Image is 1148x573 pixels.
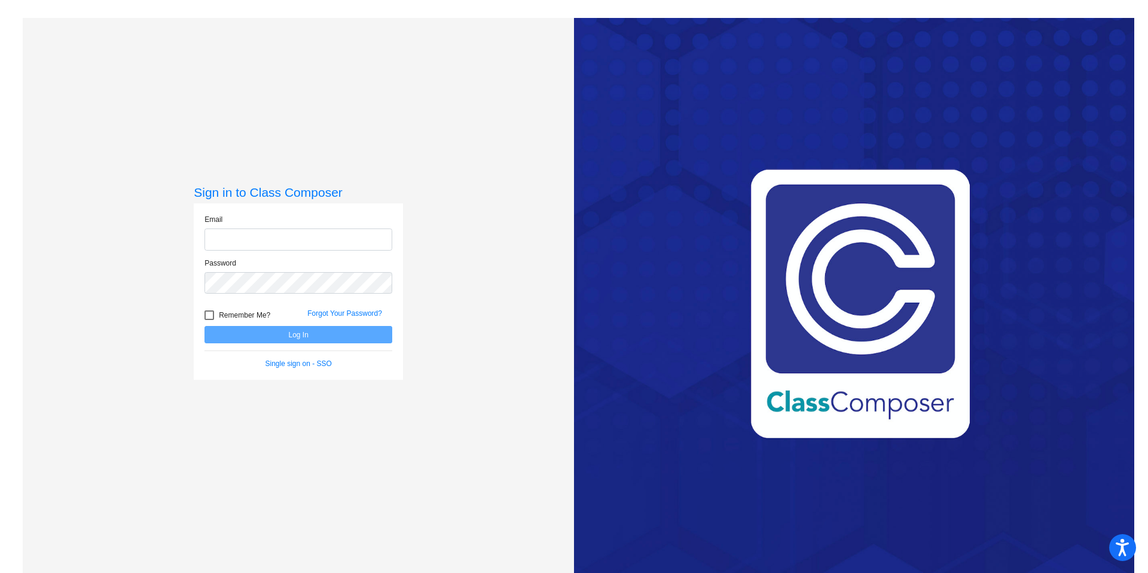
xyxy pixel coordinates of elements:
span: Remember Me? [219,308,270,322]
label: Password [204,258,236,269]
h3: Sign in to Class Composer [194,185,403,200]
label: Email [204,214,222,225]
a: Single sign on - SSO [265,359,332,368]
button: Log In [204,326,392,343]
a: Forgot Your Password? [307,309,382,318]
